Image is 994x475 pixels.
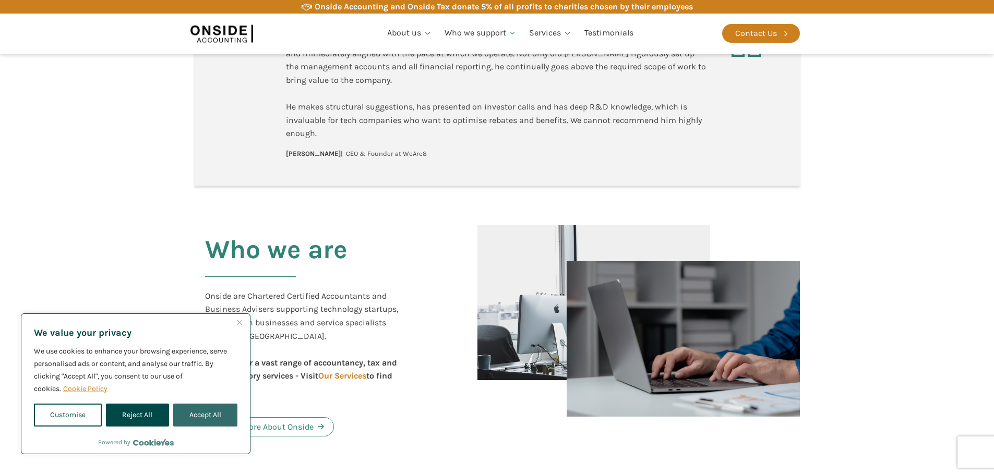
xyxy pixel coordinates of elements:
[173,404,237,427] button: Accept All
[578,16,640,51] a: Testimonials
[438,16,523,51] a: Who we support
[205,358,397,394] b: Onside offer a vast range of accountancy, tax and other advisory services - Visit to find out more.
[34,345,237,395] p: We use cookies to enhance your browsing experience, serve personalised ads or content, and analys...
[98,437,174,447] div: Powered by
[63,384,108,394] a: Cookie Policy
[237,320,242,325] img: Close
[233,316,246,328] button: Close
[190,21,253,45] img: Onside Accounting
[381,16,438,51] a: About us
[34,326,237,339] p: We value your privacy
[318,371,366,381] a: Our Services
[286,33,709,140] div: [PERSON_NAME] is a world-class professional who has made a significant impact on our business ver...
[523,16,578,51] a: Services
[21,313,250,454] div: We value your privacy
[106,404,169,427] button: Reject All
[205,417,334,437] a: Learn More About Onside
[735,27,777,40] div: Contact Us
[286,150,341,157] b: [PERSON_NAME]
[205,289,406,396] div: Onside are Chartered Certified Accountants and Business Advisers supporting technology startups, ...
[205,235,348,289] h2: Who we are
[722,24,800,43] a: Contact Us
[219,420,314,434] div: Learn More About Onside
[133,439,174,446] a: Visit CookieYes website
[34,404,102,427] button: Customise
[286,149,427,160] div: | CEO & Founder at WeAre8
